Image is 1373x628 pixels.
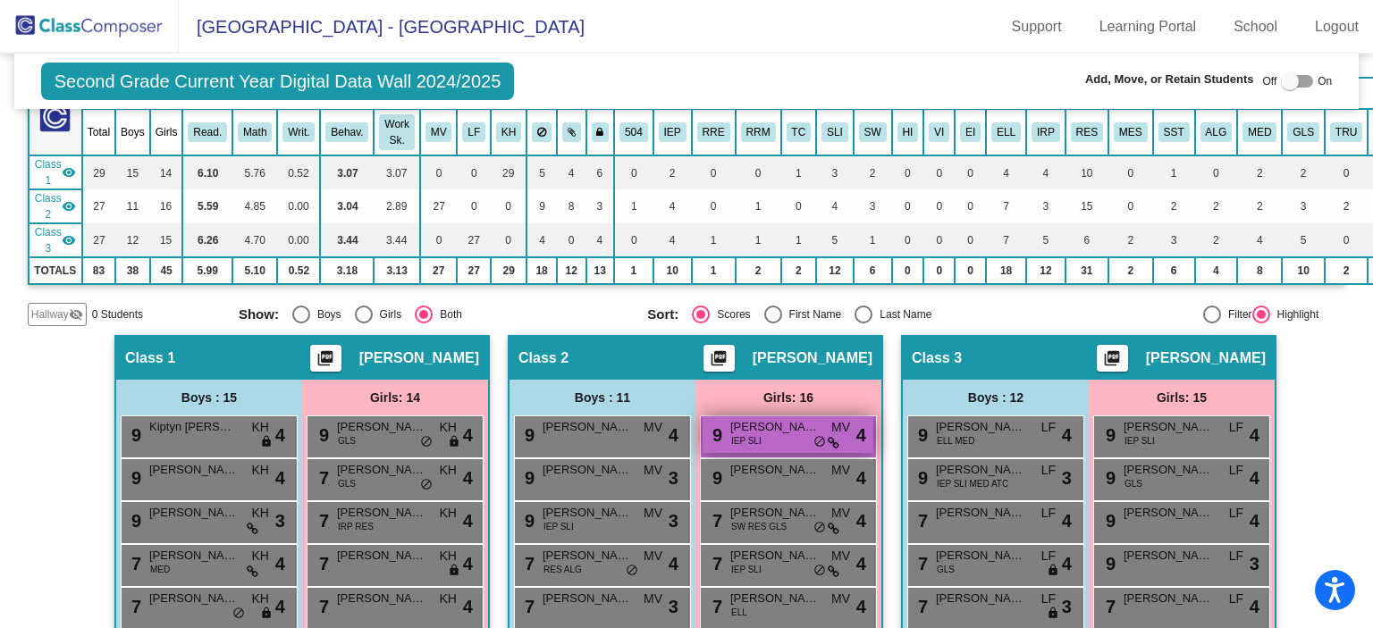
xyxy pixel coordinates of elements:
span: 4 [856,422,866,448]
div: First Name [782,306,842,322]
td: 7 [986,189,1026,223]
td: 5 [1026,223,1066,257]
td: 5.10 [232,257,277,284]
td: 3.44 [374,223,419,257]
button: Math [238,122,272,142]
span: Class 2 [518,349,569,367]
td: 5.99 [182,257,232,284]
button: KH [496,122,521,142]
td: 0 [557,223,586,257]
span: IEP SLI [1125,434,1155,448]
td: 2 [1325,189,1368,223]
td: 3.07 [374,155,419,189]
td: 3.07 [320,155,374,189]
button: RRE [697,122,730,142]
span: [PERSON_NAME] [543,461,632,479]
td: 27 [82,189,115,223]
span: ELL MED [937,434,974,448]
td: 12 [557,257,586,284]
a: Learning Portal [1085,13,1211,41]
th: Resource Room ELA [692,109,736,155]
td: Megan Verellen - No Class Name [29,189,82,223]
button: TC [787,122,812,142]
div: Filter [1221,306,1252,322]
span: lock [448,435,460,449]
td: 6 [1066,223,1108,257]
th: Visually Impaired (2.0, if primary) [923,109,955,155]
td: 12 [1026,257,1066,284]
td: 6 [586,155,615,189]
button: Behav. [325,122,368,142]
td: 3 [1282,189,1325,223]
td: 38 [115,257,150,284]
mat-icon: picture_as_pdf [315,349,336,374]
td: 4 [557,155,586,189]
button: ELL [991,122,1021,142]
td: 0 [1325,223,1368,257]
td: 16 [150,189,183,223]
td: 1 [736,223,781,257]
span: [PERSON_NAME] [1146,349,1266,367]
th: Speech/Language Impairment [816,109,854,155]
td: 0 [1108,155,1153,189]
th: Keep with teacher [586,109,615,155]
td: 4 [653,189,692,223]
th: Total [82,109,115,155]
td: 2 [736,257,781,284]
span: LF [1041,461,1056,480]
th: Math Extra Support [1108,109,1153,155]
span: 0 Students [92,306,143,322]
td: 0 [491,189,526,223]
button: SW [859,122,887,142]
span: [PERSON_NAME] Tuscany [337,418,426,436]
span: do_not_disturb_alt [813,435,826,449]
td: TOTALS [29,257,82,284]
td: 1 [781,223,817,257]
td: 8 [1237,257,1282,284]
td: 31 [1066,257,1108,284]
td: 2 [1153,189,1195,223]
div: Boys : 11 [510,380,695,415]
a: Logout [1301,13,1373,41]
td: 27 [420,189,458,223]
button: Print Students Details [703,345,735,372]
td: 0 [491,223,526,257]
td: 3 [586,189,615,223]
td: 15 [115,155,150,189]
span: 4 [1250,465,1259,491]
span: [PERSON_NAME] [753,349,872,367]
td: 27 [420,257,458,284]
td: 0.00 [277,223,320,257]
td: 2 [1237,189,1282,223]
td: 2 [1325,257,1368,284]
span: 4 [275,422,285,448]
td: 3.18 [320,257,374,284]
span: 7 [315,468,329,488]
td: 10 [1282,257,1325,284]
td: 0 [955,223,986,257]
span: LF [1229,461,1243,480]
td: 1 [736,189,781,223]
td: 0 [892,223,924,257]
span: Second Grade Current Year Digital Data Wall 2024/2025 [41,63,515,100]
span: Off [1262,73,1276,89]
th: 504 Plan [614,109,653,155]
td: Kim Hepner - No Class Name [29,155,82,189]
span: [PERSON_NAME] [1124,418,1213,436]
span: 4 [275,465,285,491]
div: Girls: 15 [1089,380,1275,415]
button: ALG [1200,122,1233,142]
span: 4 [1250,422,1259,448]
span: [PERSON_NAME] [359,349,479,367]
span: Show: [239,306,279,322]
th: Teacher Consultant [781,109,817,155]
mat-icon: picture_as_pdf [708,349,729,374]
button: Print Students Details [310,345,341,372]
mat-icon: visibility [62,165,76,180]
div: Highlight [1270,306,1319,322]
th: Allergy [1195,109,1238,155]
button: Writ. [282,122,315,142]
button: RES [1071,122,1103,142]
span: 4 [463,422,473,448]
td: 0 [923,257,955,284]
